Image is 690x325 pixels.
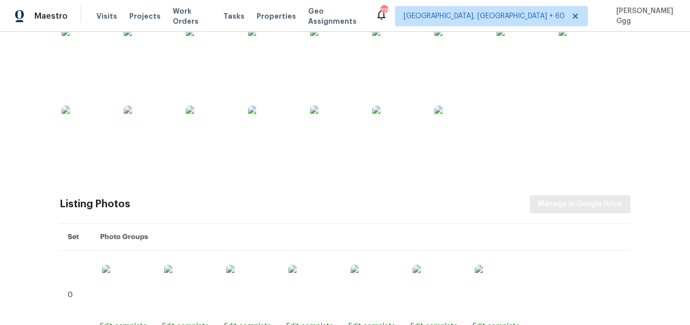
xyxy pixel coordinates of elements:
span: Projects [129,11,161,21]
span: Tasks [223,13,244,20]
span: [GEOGRAPHIC_DATA], [GEOGRAPHIC_DATA] + 60 [404,11,565,21]
th: Photo Groups [92,224,630,251]
span: Visits [96,11,117,21]
span: [PERSON_NAME] Ggg [612,6,675,26]
span: Work Orders [173,6,211,26]
div: Listing Photos [60,199,130,209]
button: Manage in Google Drive [530,195,630,214]
span: Properties [257,11,296,21]
span: Geo Assignments [308,6,363,26]
th: Set [60,224,92,251]
div: 775 [380,6,387,16]
span: Maestro [34,11,68,21]
span: Manage in Google Drive [538,198,622,211]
